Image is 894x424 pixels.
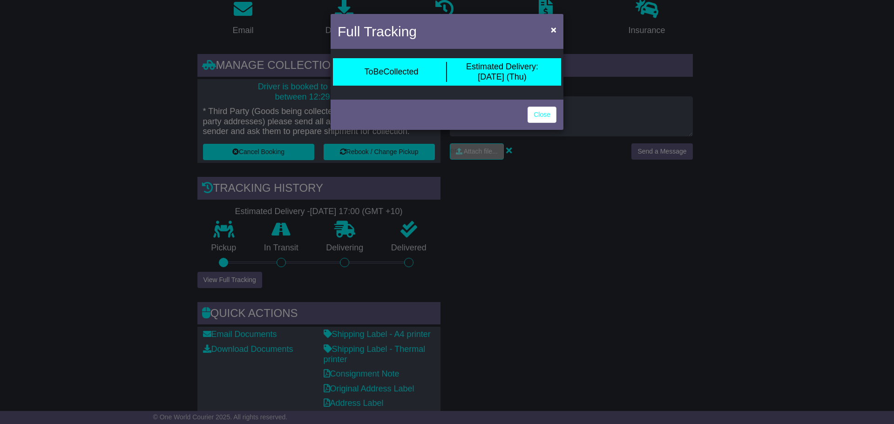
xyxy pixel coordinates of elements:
div: ToBeCollected [364,67,418,77]
div: [DATE] (Thu) [466,62,538,82]
h4: Full Tracking [338,21,417,42]
span: × [551,24,556,35]
button: Close [546,20,561,39]
span: Estimated Delivery: [466,62,538,71]
a: Close [528,107,556,123]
